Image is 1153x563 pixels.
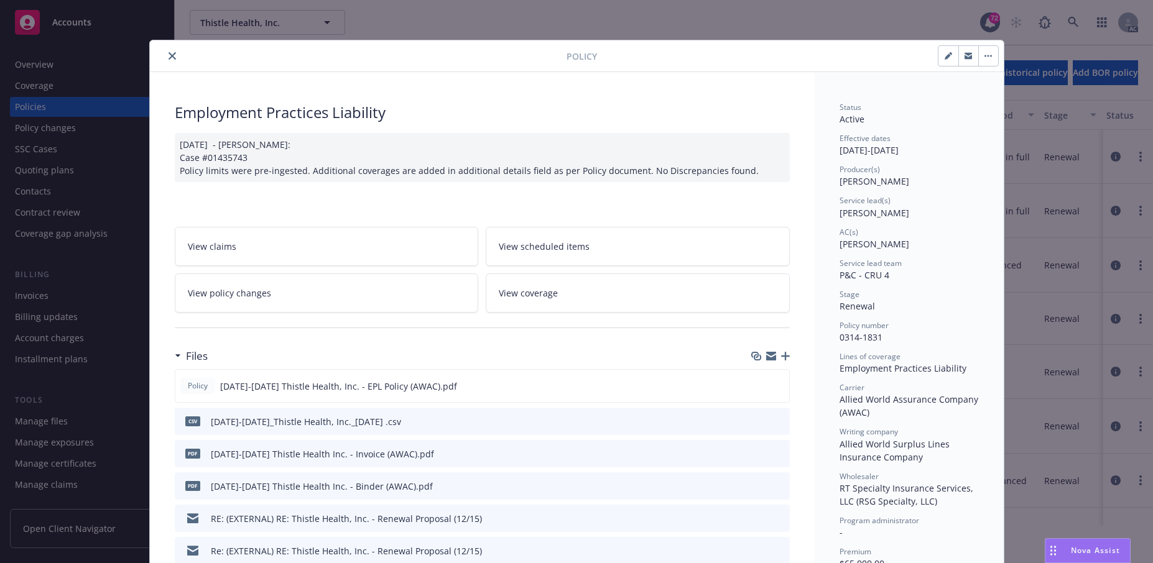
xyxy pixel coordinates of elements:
span: - [840,526,843,538]
span: [DATE]-[DATE] Thistle Health, Inc. - EPL Policy (AWAC).pdf [220,380,457,393]
button: preview file [774,544,785,557]
span: Policy [567,50,597,63]
span: Service lead(s) [840,195,891,206]
span: Service lead team [840,258,902,268]
span: Policy number [840,320,889,331]
span: Active [840,113,864,125]
span: Lines of coverage [840,351,901,362]
span: pdf [185,481,200,490]
span: Wholesaler [840,471,879,482]
button: preview file [774,512,785,525]
span: View coverage [499,286,558,300]
div: Employment Practices Liability [175,102,790,123]
span: View claims [188,240,236,253]
button: download file [753,380,763,393]
button: close [165,48,180,63]
button: preview file [774,415,785,428]
span: Producer(s) [840,164,880,175]
span: Allied World Assurance Company (AWAC) [840,393,981,418]
span: [PERSON_NAME] [840,175,909,187]
span: Carrier [840,382,864,393]
span: View policy changes [188,286,271,300]
span: Nova Assist [1071,545,1120,556]
div: Files [175,348,208,364]
div: Re: (EXTERNAL) RE: Thistle Health, Inc. - Renewal Proposal (12/15) [211,544,482,557]
span: Employment Practices Liability [840,362,966,374]
span: pdf [185,449,200,458]
button: download file [754,415,764,428]
a: View claims [175,227,479,266]
div: Drag to move [1045,539,1061,562]
span: Premium [840,546,871,557]
span: P&C - CRU 4 [840,269,889,281]
h3: Files [186,348,208,364]
div: [DATE] - [PERSON_NAME]: Case #01435743 Policy limits were pre-ingested. Additional coverages are ... [175,133,790,182]
span: Effective dates [840,133,891,144]
div: RE: (EXTERNAL) RE: Thistle Health, Inc. - Renewal Proposal (12/15) [211,512,482,525]
a: View scheduled items [486,227,790,266]
span: View scheduled items [499,240,590,253]
div: [DATE]-[DATE] Thistle Health Inc. - Invoice (AWAC).pdf [211,447,434,460]
div: [DATE]-[DATE] Thistle Health Inc. - Binder (AWAC).pdf [211,480,433,493]
span: RT Specialty Insurance Services, LLC (RSG Specialty, LLC) [840,482,976,507]
span: AC(s) [840,227,858,237]
span: csv [185,416,200,426]
button: preview file [773,380,784,393]
button: download file [754,512,764,525]
button: preview file [774,480,785,493]
button: download file [754,447,764,460]
span: Writing company [840,426,898,437]
button: download file [754,480,764,493]
div: [DATE]-[DATE]_Thistle Health, Inc._[DATE] .csv [211,415,401,428]
span: Status [840,102,861,112]
a: View policy changes [175,273,479,313]
span: [PERSON_NAME] [840,207,909,219]
span: Policy [185,380,210,391]
button: Nova Assist [1045,538,1131,563]
span: [PERSON_NAME] [840,238,909,250]
span: Renewal [840,300,875,312]
div: [DATE] - [DATE] [840,133,979,157]
a: View coverage [486,273,790,313]
span: Stage [840,289,859,300]
button: download file [754,544,764,557]
button: preview file [774,447,785,460]
span: 0314-1831 [840,331,882,343]
span: Program administrator [840,515,919,526]
span: Allied World Surplus Lines Insurance Company [840,438,952,463]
